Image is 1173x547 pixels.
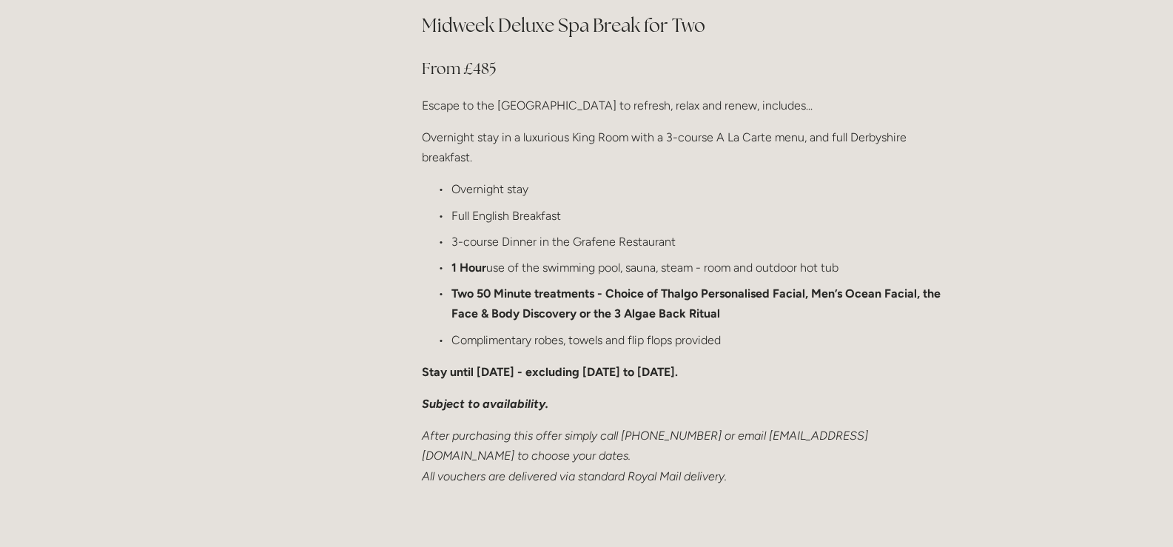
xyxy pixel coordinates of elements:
[451,179,941,199] p: Overnight stay
[451,258,941,278] p: use of the swimming pool, sauna, steam - room and outdoor hot tub
[451,261,486,275] strong: 1 Hour
[451,286,944,321] strong: Two 50 Minute treatments - Choice of Thalgo Personalised Facial, Men’s Ocean Facial, the Face & B...
[422,95,941,115] p: Escape to the [GEOGRAPHIC_DATA] to refresh, relax and renew, includes...
[451,206,941,226] p: Full English Breakfast
[451,232,941,252] p: 3-course Dinner in the Grafene Restaurant
[422,127,941,167] p: Overnight stay in a luxurious King Room with a 3-course A La Carte menu, and full Derbyshire brea...
[422,13,941,38] h2: Midweek Deluxe Spa Break for Two
[451,330,941,350] p: Complimentary robes, towels and flip flops provided
[422,397,548,411] em: Subject to availability.
[422,429,868,483] em: After purchasing this offer simply call [PHONE_NUMBER] or email [EMAIL_ADDRESS][DOMAIN_NAME] to c...
[422,54,941,84] h3: From £485
[422,365,678,379] strong: Stay until [DATE] - excluding [DATE] to [DATE].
